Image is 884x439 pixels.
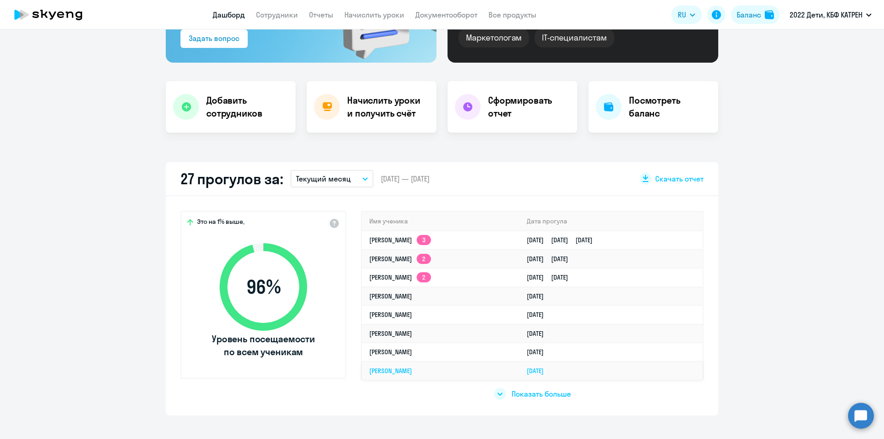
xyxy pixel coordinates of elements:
[527,255,576,263] a: [DATE][DATE]
[296,173,351,184] p: Текущий месяц
[785,4,876,26] button: 2022 Дети, КБФ КАТРЕН
[369,367,412,375] a: [PERSON_NAME]
[369,310,412,319] a: [PERSON_NAME]
[765,10,774,19] img: balance
[291,170,373,187] button: Текущий месяц
[369,292,412,300] a: [PERSON_NAME]
[369,236,431,244] a: [PERSON_NAME]3
[527,273,576,281] a: [DATE][DATE]
[519,212,703,231] th: Дата прогула
[180,170,283,188] h2: 27 прогулов за:
[790,9,862,20] p: 2022 Дети, КБФ КАТРЕН
[655,174,704,184] span: Скачать отчет
[206,94,288,120] h4: Добавить сотрудников
[417,235,431,245] app-skyeng-badge: 3
[417,272,431,282] app-skyeng-badge: 2
[737,9,761,20] div: Баланс
[362,212,519,231] th: Имя ученика
[671,6,702,24] button: RU
[512,389,571,399] span: Показать больше
[197,217,244,228] span: Это на 1% выше,
[189,33,239,44] div: Задать вопрос
[369,329,412,338] a: [PERSON_NAME]
[417,254,431,264] app-skyeng-badge: 2
[488,94,570,120] h4: Сформировать отчет
[210,333,316,358] span: Уровень посещаемости по всем ученикам
[369,348,412,356] a: [PERSON_NAME]
[347,94,427,120] h4: Начислить уроки и получить счёт
[256,10,298,19] a: Сотрудники
[489,10,536,19] a: Все продукты
[369,273,431,281] a: [PERSON_NAME]2
[527,310,551,319] a: [DATE]
[527,329,551,338] a: [DATE]
[459,28,529,47] div: Маркетологам
[213,10,245,19] a: Дашборд
[309,10,333,19] a: Отчеты
[415,10,477,19] a: Документооборот
[535,28,614,47] div: IT-специалистам
[527,348,551,356] a: [DATE]
[731,6,779,24] button: Балансbalance
[210,276,316,298] span: 96 %
[369,255,431,263] a: [PERSON_NAME]2
[527,236,600,244] a: [DATE][DATE][DATE]
[678,9,686,20] span: RU
[527,367,551,375] a: [DATE]
[344,10,404,19] a: Начислить уроки
[180,29,248,48] button: Задать вопрос
[527,292,551,300] a: [DATE]
[381,174,430,184] span: [DATE] — [DATE]
[629,94,711,120] h4: Посмотреть баланс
